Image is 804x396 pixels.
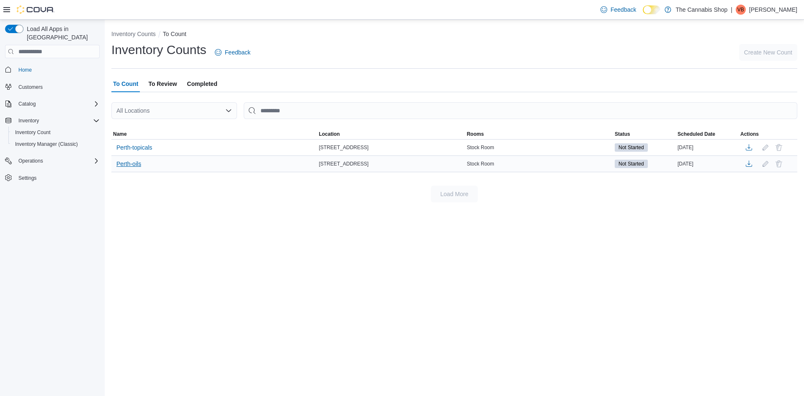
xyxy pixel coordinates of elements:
h1: Inventory Counts [111,41,206,58]
span: Actions [740,131,759,137]
a: Inventory Manager (Classic) [12,139,81,149]
span: Status [615,131,630,137]
span: Home [18,67,32,73]
input: This is a search bar. After typing your query, hit enter to filter the results lower in the page. [244,102,797,119]
button: Operations [2,155,103,167]
button: Inventory [15,116,42,126]
span: Inventory [15,116,100,126]
span: Inventory [18,117,39,124]
img: Cova [17,5,54,14]
span: Not Started [618,144,644,151]
span: Inventory Count [15,129,51,136]
button: Inventory [2,115,103,127]
button: Load More [431,186,478,202]
span: Home [15,64,100,75]
button: To Count [163,31,186,37]
input: Dark Mode [643,5,660,14]
span: [STREET_ADDRESS] [319,160,368,167]
a: Inventory Count [12,127,54,137]
button: Catalog [15,99,39,109]
span: Create New Count [744,48,792,57]
span: Customers [15,82,100,92]
button: Scheduled Date [676,129,739,139]
span: Inventory Manager (Classic) [12,139,100,149]
button: Inventory Count [8,127,103,138]
span: Inventory Manager (Classic) [15,141,78,148]
span: Location [319,131,340,137]
span: Load More [441,190,469,198]
span: Settings [15,173,100,183]
span: Perth-oils [116,160,141,168]
button: Rooms [465,129,613,139]
span: [STREET_ADDRESS] [319,144,368,151]
nav: Complex example [5,60,100,206]
span: Catalog [15,99,100,109]
button: Inventory Counts [111,31,156,37]
p: The Cannabis Shop [675,5,727,15]
span: Perth-topicals [116,143,152,152]
span: To Count [113,75,138,92]
div: Vincent Bracegirdle [736,5,746,15]
button: Name [111,129,317,139]
button: Settings [2,172,103,184]
a: Home [15,65,35,75]
button: Perth-topicals [113,141,156,154]
button: Location [317,129,465,139]
p: | [731,5,732,15]
span: Operations [18,158,43,164]
a: Settings [15,173,40,183]
button: Home [2,63,103,75]
span: Not Started [615,143,648,152]
span: Customers [18,84,43,91]
p: [PERSON_NAME] [749,5,797,15]
span: VB [737,5,744,15]
button: Perth-oils [113,158,144,170]
div: Stock Room [465,159,613,169]
button: Operations [15,156,46,166]
div: [DATE] [676,159,739,169]
button: Delete [774,142,784,153]
nav: An example of EuiBreadcrumbs [111,30,797,40]
span: Settings [18,175,36,181]
button: Customers [2,81,103,93]
div: Stock Room [465,142,613,153]
span: Not Started [618,160,644,168]
span: Operations [15,156,100,166]
span: Load All Apps in [GEOGRAPHIC_DATA] [23,25,100,41]
button: Edit count details [760,158,770,170]
a: Feedback [597,1,639,18]
span: Inventory Count [12,127,100,137]
span: Rooms [467,131,484,137]
button: Status [613,129,676,139]
span: To Review [148,75,177,92]
span: Not Started [615,160,648,168]
button: Inventory Manager (Classic) [8,138,103,150]
span: Name [113,131,127,137]
a: Customers [15,82,46,92]
div: [DATE] [676,142,739,153]
button: Delete [774,159,784,169]
button: Open list of options [225,107,232,114]
button: Create New Count [739,44,797,61]
a: Feedback [211,44,254,61]
button: Catalog [2,98,103,110]
span: Feedback [611,5,636,14]
span: Catalog [18,101,36,107]
span: Completed [187,75,217,92]
span: Scheduled Date [678,131,715,137]
button: Edit count details [760,141,770,154]
span: Feedback [225,48,250,57]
